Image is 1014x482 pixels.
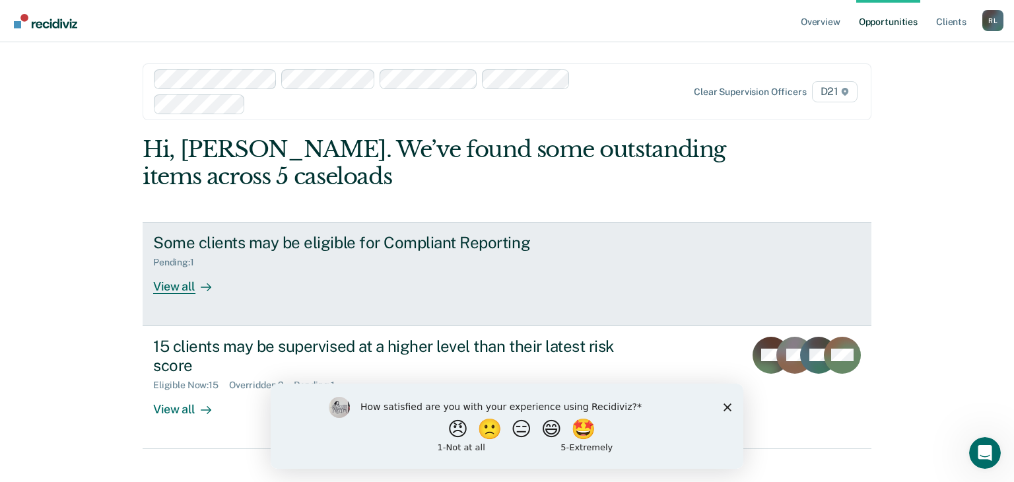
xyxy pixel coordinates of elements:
[153,391,227,417] div: View all
[143,136,726,190] div: Hi, [PERSON_NAME]. We’ve found some outstanding items across 5 caseloads
[153,268,227,294] div: View all
[982,10,1003,31] div: R L
[271,384,743,469] iframe: Survey by Kim from Recidiviz
[153,380,229,391] div: Eligible Now : 15
[229,380,294,391] div: Overridden : 2
[294,380,345,391] div: Pending : 1
[982,10,1003,31] button: Profile dropdown button
[969,437,1001,469] iframe: Intercom live chat
[143,222,871,326] a: Some clients may be eligible for Compliant ReportingPending:1View all
[153,233,617,252] div: Some clients may be eligible for Compliant Reporting
[143,326,871,449] a: 15 clients may be supervised at a higher level than their latest risk scoreEligible Now:15Overrid...
[153,337,617,375] div: 15 clients may be supervised at a higher level than their latest risk score
[812,81,858,102] span: D21
[14,14,77,28] img: Recidiviz
[153,257,205,268] div: Pending : 1
[694,86,806,98] div: Clear supervision officers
